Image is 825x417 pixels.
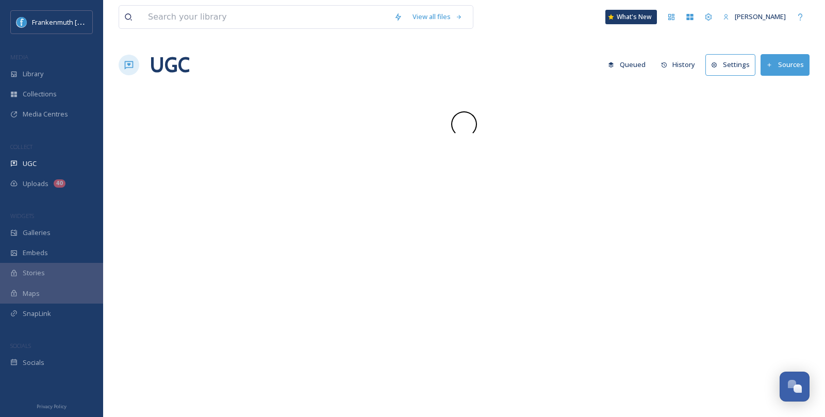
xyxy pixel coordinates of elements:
[705,54,761,75] a: Settings
[23,268,45,278] span: Stories
[735,12,786,21] span: [PERSON_NAME]
[23,89,57,99] span: Collections
[10,212,34,220] span: WIDGETS
[150,49,190,80] a: UGC
[23,289,40,298] span: Maps
[23,179,48,189] span: Uploads
[10,143,32,151] span: COLLECT
[23,358,44,368] span: Socials
[718,7,791,27] a: [PERSON_NAME]
[705,54,755,75] button: Settings
[23,109,68,119] span: Media Centres
[780,372,810,402] button: Open Chat
[603,55,656,75] a: Queued
[10,342,31,349] span: SOCIALS
[407,7,468,27] a: View all files
[10,53,28,61] span: MEDIA
[23,309,51,319] span: SnapLink
[761,54,810,75] button: Sources
[23,159,37,169] span: UGC
[37,403,67,410] span: Privacy Policy
[23,228,51,238] span: Galleries
[23,69,43,79] span: Library
[603,55,651,75] button: Queued
[32,17,110,27] span: Frankenmuth [US_STATE]
[23,248,48,258] span: Embeds
[37,399,67,412] a: Privacy Policy
[656,55,706,75] a: History
[16,17,27,27] img: Social%20Media%20PFP%202025.jpg
[143,6,389,28] input: Search your library
[605,10,657,24] a: What's New
[656,55,701,75] button: History
[54,179,65,188] div: 40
